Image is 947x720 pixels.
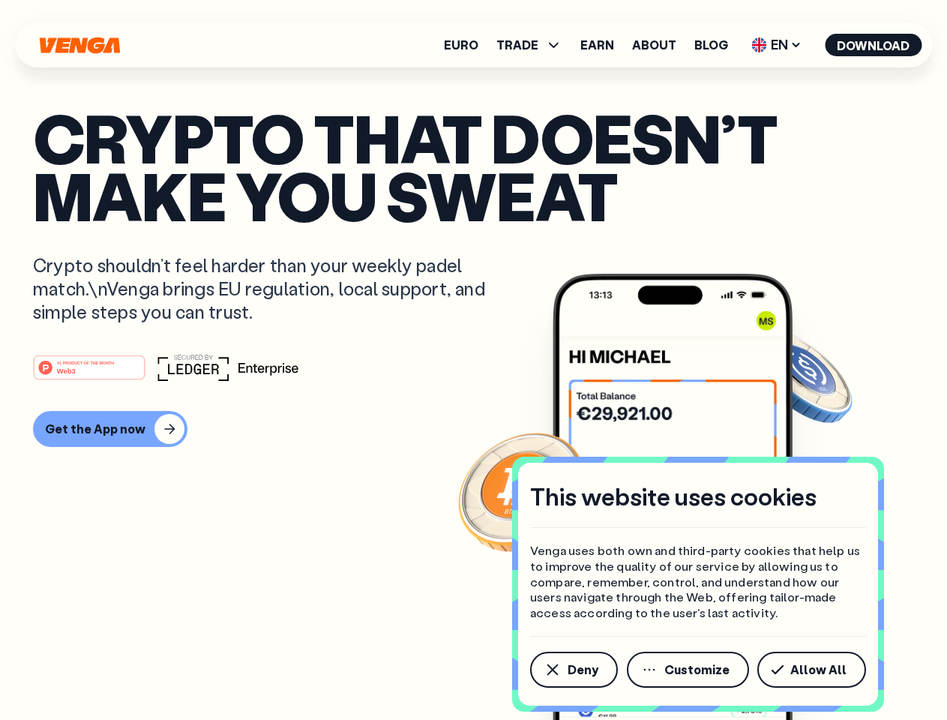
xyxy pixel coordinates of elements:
a: About [632,39,676,51]
img: USDC coin [748,322,856,430]
button: Get the App now [33,411,187,447]
span: Deny [568,664,598,676]
h4: This website uses cookies [530,481,817,512]
tspan: Web3 [57,366,76,374]
a: Euro [444,39,478,51]
a: Earn [580,39,614,51]
button: Deny [530,652,618,688]
a: Blog [694,39,728,51]
img: Bitcoin [455,424,590,559]
p: Venga uses both own and third-party cookies that help us to improve the quality of our service by... [530,543,866,621]
p: Crypto shouldn’t feel harder than your weekly padel match.\nVenga brings EU regulation, local sup... [33,253,507,324]
p: Crypto that doesn’t make you sweat [33,109,914,223]
span: TRADE [496,39,538,51]
a: #1 PRODUCT OF THE MONTHWeb3 [33,364,145,383]
span: TRADE [496,36,562,54]
svg: Home [37,37,121,54]
span: Customize [664,664,730,676]
img: flag-uk [751,37,766,52]
span: EN [746,33,807,57]
span: Allow All [790,664,847,676]
button: Download [825,34,922,56]
tspan: #1 PRODUCT OF THE MONTH [57,360,114,364]
a: Get the App now [33,411,914,447]
button: Customize [627,652,749,688]
div: Get the App now [45,421,145,436]
button: Allow All [757,652,866,688]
